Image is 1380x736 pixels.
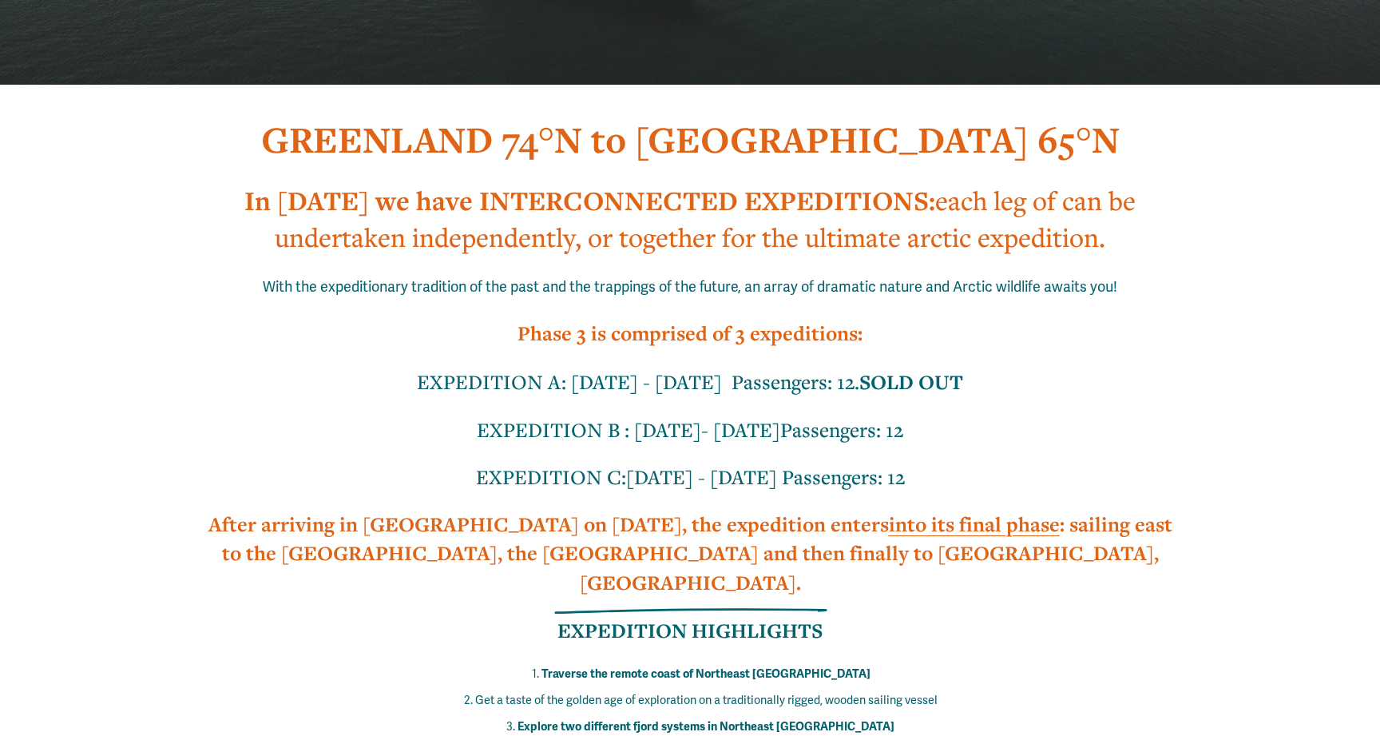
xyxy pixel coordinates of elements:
[197,463,1184,491] h3: :
[557,617,823,644] strong: EXPEDITION HIGHLIGHTS
[197,416,1184,444] h3: Passengers: 12
[244,183,1142,254] span: each leg of can be undertaken independently, or together for the ultimate arctic expedition.
[244,183,935,218] strong: In [DATE] we have INTERCONNECTED EXPEDITIONS:
[208,511,889,538] strong: After arriving in [GEOGRAPHIC_DATA] on [DATE], the expedition enters
[477,416,780,443] span: EXPEDITION B : [DATE]- [DATE]
[517,320,862,347] strong: Phase 3 is comprised of 3 expeditions:
[626,463,905,490] span: [DATE] - [DATE] Passengers: 12
[261,115,1120,164] strong: GREENLAND 74°N to [GEOGRAPHIC_DATA] 65°N
[476,463,621,490] span: EXPEDITION C
[263,278,1117,296] span: With the expeditionary tradition of the past and the trappings of the future, an array of dramati...
[517,719,894,734] strong: Explore two different fjord systems in Northeast [GEOGRAPHIC_DATA]
[417,368,963,395] span: EXPEDITION A: [DATE] - [DATE] Passengers: 12.
[229,690,1184,711] p: Get a taste of the golden age of exploration on a traditionally rigged, wooden sailing vessel
[222,511,1177,595] strong: : sailing east to the [GEOGRAPHIC_DATA], the [GEOGRAPHIC_DATA] and then finally to [GEOGRAPHIC_DA...
[889,511,1060,537] a: into its final phase
[889,511,1060,538] strong: into its final phase
[541,666,870,681] strong: Traverse the remote coast of Northeast [GEOGRAPHIC_DATA]
[859,368,963,396] strong: SOLD OUT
